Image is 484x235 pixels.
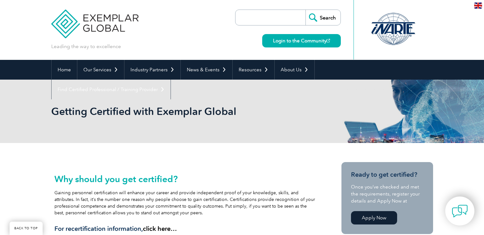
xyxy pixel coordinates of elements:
a: Our Services [77,60,124,80]
a: Home [52,60,77,80]
a: Industry Partners [124,60,180,80]
a: click here… [143,225,177,232]
h2: Why should you get certified? [54,174,315,184]
a: News & Events [181,60,232,80]
input: Search [305,10,340,25]
p: Leading the way to excellence [51,43,121,50]
a: Login to the Community [262,34,341,47]
img: contact-chat.png [452,203,468,219]
a: Resources [233,60,274,80]
a: Find Certified Professional / Training Provider [52,80,171,99]
a: BACK TO TOP [10,222,43,235]
h1: Getting Certified with Exemplar Global [51,105,296,117]
h3: Ready to get certified? [351,171,424,179]
div: Gaining personnel certification will enhance your career and provide independent proof of your kn... [54,174,315,233]
a: About Us [275,60,314,80]
img: open_square.png [326,39,330,42]
a: Apply Now [351,211,397,224]
img: en [474,3,482,9]
h3: For recertification information, [54,225,315,233]
p: Once you’ve checked and met the requirements, register your details and Apply Now at [351,183,424,204]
